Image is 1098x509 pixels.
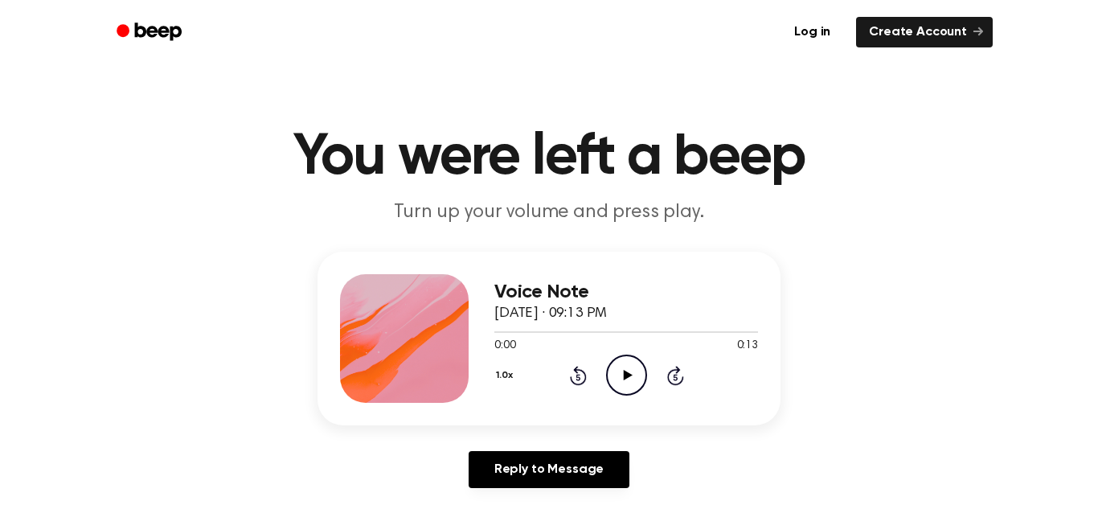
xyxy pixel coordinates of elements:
[469,451,629,488] a: Reply to Message
[105,17,196,48] a: Beep
[494,306,607,321] span: [DATE] · 09:13 PM
[494,281,758,303] h3: Voice Note
[494,338,515,355] span: 0:00
[137,129,961,187] h1: You were left a beep
[737,338,758,355] span: 0:13
[778,14,846,51] a: Log in
[240,199,858,226] p: Turn up your volume and press play.
[856,17,993,47] a: Create Account
[494,362,518,389] button: 1.0x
